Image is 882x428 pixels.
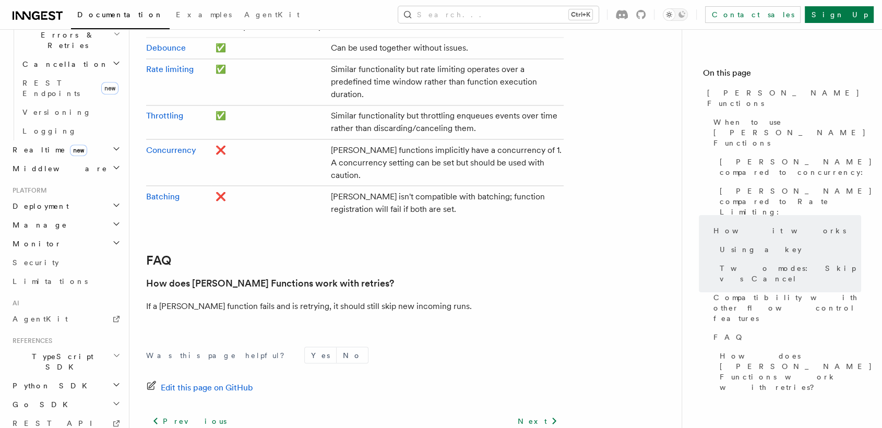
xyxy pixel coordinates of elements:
[8,159,123,178] button: Middleware
[146,191,180,201] a: Batching
[8,145,87,155] span: Realtime
[211,58,327,105] td: ✅
[8,310,123,328] a: AgentKit
[18,103,123,122] a: Versioning
[8,163,108,174] span: Middleware
[709,328,861,347] a: FAQ
[8,220,67,230] span: Manage
[18,55,123,74] button: Cancellation
[18,30,113,51] span: Errors & Retries
[709,288,861,328] a: Compatibility with other flow control features
[8,201,69,211] span: Deployment
[8,347,123,376] button: TypeScript SDK
[8,253,123,272] a: Security
[101,82,118,94] span: new
[211,139,327,185] td: ❌
[713,225,846,236] span: How it works
[22,79,80,98] span: REST Endpoints
[8,299,19,307] span: AI
[244,10,300,19] span: AgentKit
[146,111,183,121] a: Throttling
[8,197,123,216] button: Deployment
[13,277,88,286] span: Limitations
[8,351,113,372] span: TypeScript SDK
[8,239,62,249] span: Monitor
[22,108,91,116] span: Versioning
[22,127,77,135] span: Logging
[327,37,564,58] td: Can be used together without issues.
[176,10,232,19] span: Examples
[8,337,52,345] span: References
[146,43,186,53] a: Debounce
[161,380,253,395] span: Edit this page on GitHub
[211,185,327,219] td: ❌
[18,59,109,69] span: Cancellation
[398,6,599,23] button: Search...Ctrl+K
[170,3,238,28] a: Examples
[8,140,123,159] button: Realtimenew
[146,350,292,360] p: Was this page helpful?
[720,263,861,284] span: Two modes: Skip vs Cancel
[238,3,306,28] a: AgentKit
[716,152,861,182] a: [PERSON_NAME] compared to concurrency:
[709,113,861,152] a: When to use [PERSON_NAME] Functions
[8,186,47,195] span: Platform
[713,292,861,324] span: Compatibility with other flow control features
[703,84,861,113] a: [PERSON_NAME] Functions
[18,122,123,140] a: Logging
[8,399,74,410] span: Go SDK
[146,145,196,154] a: Concurrency
[146,253,171,267] a: FAQ
[146,276,394,290] a: How does [PERSON_NAME] Functions work with retries?
[713,332,747,342] span: FAQ
[716,240,861,259] a: Using a key
[13,315,68,323] span: AgentKit
[146,64,194,74] a: Rate limiting
[709,221,861,240] a: How it works
[705,6,801,23] a: Contact sales
[18,26,123,55] button: Errors & Retries
[720,244,802,255] span: Using a key
[70,145,87,156] span: new
[146,380,253,395] a: Edit this page on GitHub
[13,258,59,267] span: Security
[713,117,866,148] span: When to use [PERSON_NAME] Functions
[8,234,123,253] button: Monitor
[569,9,592,20] kbd: Ctrl+K
[805,6,874,23] a: Sign Up
[720,186,873,217] span: [PERSON_NAME] compared to Rate Limiting:
[720,351,873,393] span: How does [PERSON_NAME] Functions work with retries?
[8,272,123,291] a: Limitations
[716,259,861,288] a: Two modes: Skip vs Cancel
[327,58,564,105] td: Similar functionality but rate limiting operates over a predefined time window rather than functi...
[8,395,123,414] button: Go SDK
[337,347,368,363] button: No
[77,10,163,19] span: Documentation
[703,67,861,84] h4: On this page
[8,381,93,391] span: Python SDK
[8,216,123,234] button: Manage
[707,88,861,109] span: [PERSON_NAME] Functions
[720,157,873,177] span: [PERSON_NAME] compared to concurrency:
[13,419,101,427] span: REST API
[146,299,564,313] p: If a [PERSON_NAME] function fails and is retrying, it should still skip new incoming runs.
[8,376,123,395] button: Python SDK
[71,3,170,29] a: Documentation
[327,105,564,139] td: Similar functionality but throttling enqueues events over time rather than discarding/canceling t...
[716,182,861,221] a: [PERSON_NAME] compared to Rate Limiting:
[305,347,336,363] button: Yes
[663,8,688,21] button: Toggle dark mode
[716,347,861,397] a: How does [PERSON_NAME] Functions work with retries?
[18,74,123,103] a: REST Endpointsnew
[211,105,327,139] td: ✅
[327,185,564,219] td: [PERSON_NAME] isn't compatible with batching; function registration will fail if both are set.
[327,139,564,185] td: [PERSON_NAME] functions implicitly have a concurrency of 1. A concurrency setting can be set but ...
[211,37,327,58] td: ✅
